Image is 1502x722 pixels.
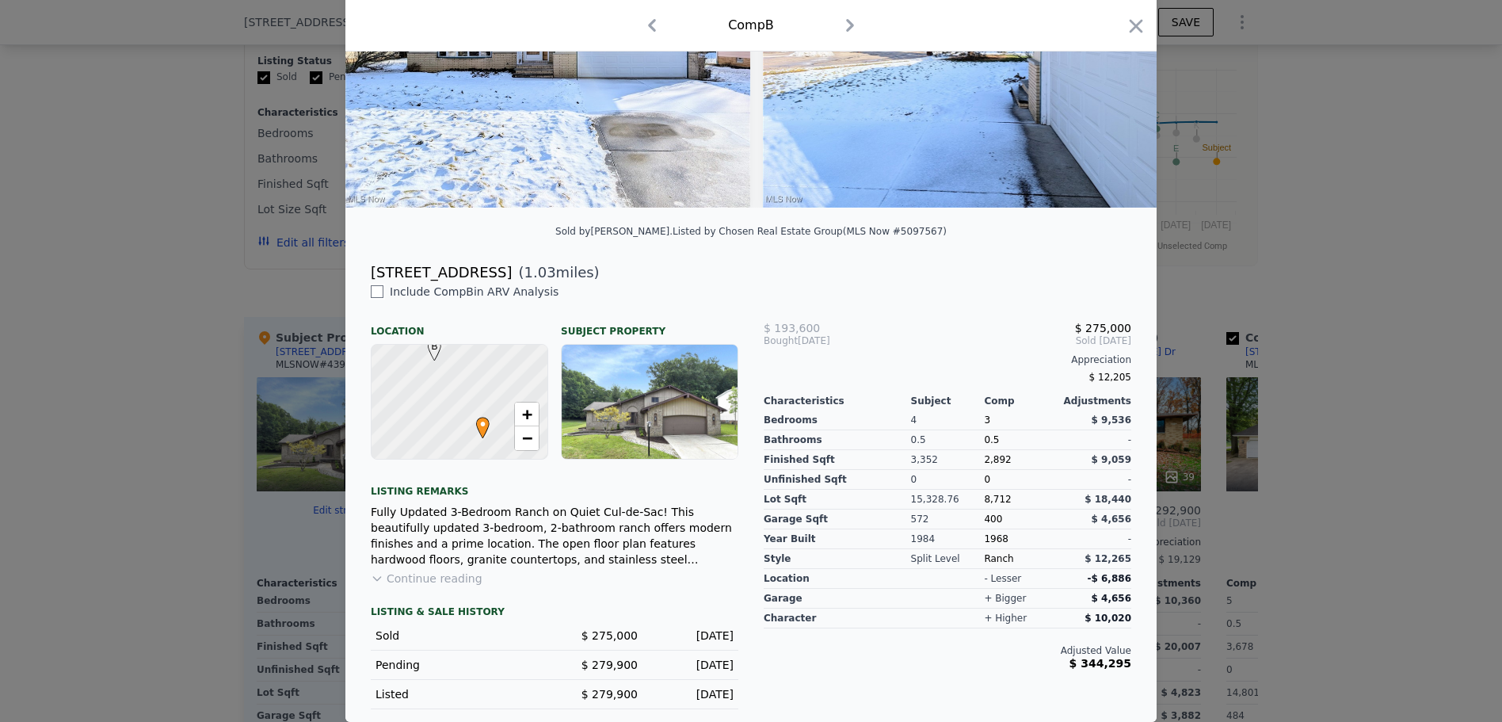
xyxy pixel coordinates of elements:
div: [DATE] [650,686,734,702]
span: $ 275,000 [1075,322,1131,334]
span: − [522,428,532,448]
div: Bathrooms [764,430,911,450]
div: [STREET_ADDRESS] [371,262,512,284]
div: - [1058,430,1131,450]
div: • [472,417,482,426]
button: Continue reading [371,571,482,586]
div: 3,352 [911,450,985,470]
div: Style [764,549,911,569]
a: Zoom out [515,426,539,450]
span: $ 279,900 [581,688,638,701]
div: Listing remarks [371,472,738,498]
span: $ 10,020 [1085,613,1131,624]
span: $ 9,536 [1092,414,1131,426]
div: LISTING & SALE HISTORY [371,605,738,621]
div: location [764,569,911,589]
div: Fully Updated 3-Bedroom Ranch on Quiet Cul-de-Sac! This beautifully updated 3-bedroom, 2-bathroom... [371,504,738,567]
div: Year Built [764,529,911,549]
div: character [764,609,911,628]
div: Adjustments [1058,395,1131,407]
span: Sold [DATE] [886,334,1131,347]
div: Listed by Chosen Real Estate Group (MLS Now #5097567) [673,226,947,237]
div: 572 [911,510,985,529]
span: + [522,404,532,424]
div: - [1058,470,1131,490]
div: Pending [375,657,542,673]
span: B [424,339,445,353]
div: 1984 [911,529,985,549]
div: [DATE] [764,334,886,347]
div: + higher [984,612,1027,625]
div: - lesser [984,572,1021,585]
span: Include Comp B in ARV Analysis [383,285,565,298]
div: 0.5 [984,430,1058,450]
span: $ 4,656 [1092,514,1131,525]
div: 1968 [984,529,1058,549]
span: 8,712 [984,494,1011,505]
div: Comp [984,395,1058,407]
div: Lot Sqft [764,490,911,510]
div: [DATE] [650,657,734,673]
span: $ 275,000 [581,629,638,642]
div: Adjusted Value [764,644,1131,657]
span: $ 18,440 [1085,494,1131,505]
span: $ 344,295 [1069,657,1131,670]
div: Subject [911,395,985,407]
div: 0.5 [911,430,985,450]
div: Garage Sqft [764,510,911,529]
span: 0 [984,474,990,485]
span: 3 [984,414,990,426]
div: Split Level [911,549,985,569]
span: ( miles) [512,262,599,284]
span: -$ 6,886 [1088,573,1131,584]
span: $ 12,265 [1085,553,1131,564]
div: Sold [375,628,542,644]
a: Zoom in [515,403,539,426]
span: $ 193,600 [764,322,820,334]
div: [DATE] [650,628,734,644]
div: B [424,339,433,349]
span: • [472,412,494,436]
div: - [1058,529,1131,549]
span: 400 [984,514,1002,525]
div: 0 [911,470,985,490]
div: Unfinished Sqft [764,470,911,490]
div: Finished Sqft [764,450,911,470]
span: 2,892 [984,454,1011,465]
div: Ranch [984,549,1058,569]
span: 1.03 [524,264,556,281]
div: Comp B [728,16,774,35]
div: garage [764,589,911,609]
span: $ 4,656 [1092,593,1131,604]
div: Location [371,312,548,338]
span: $ 12,205 [1089,372,1131,383]
div: Subject Property [561,312,738,338]
div: Appreciation [764,353,1131,366]
div: Listed [375,686,542,702]
span: $ 9,059 [1092,454,1131,465]
div: Sold by [PERSON_NAME] . [555,226,673,237]
div: 4 [911,411,985,430]
div: + bigger [984,592,1026,605]
span: $ 279,900 [581,659,638,671]
div: Bedrooms [764,411,911,430]
div: Characteristics [764,395,911,407]
span: Bought [764,334,798,347]
div: 15,328.76 [911,490,985,510]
